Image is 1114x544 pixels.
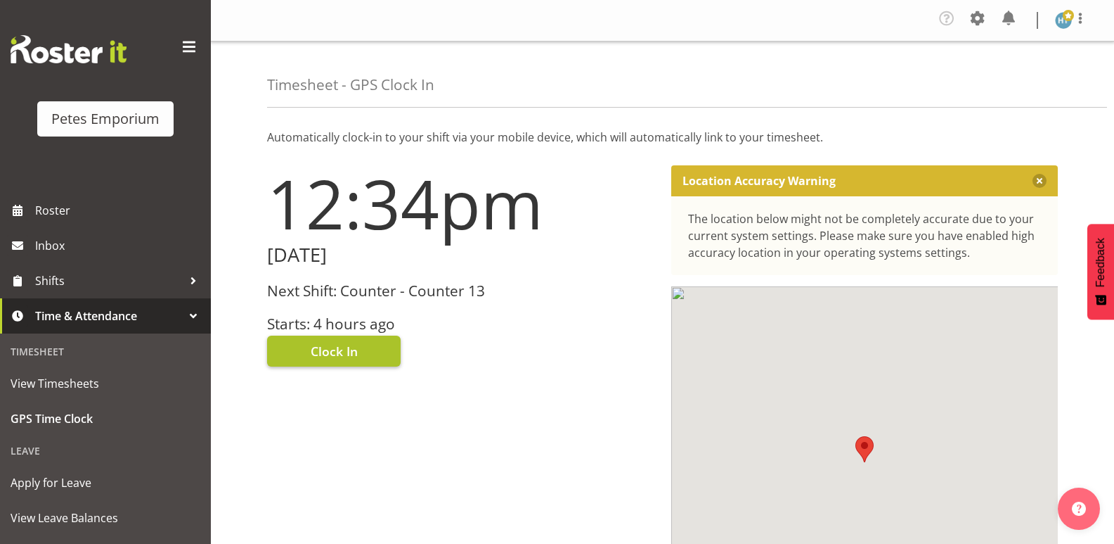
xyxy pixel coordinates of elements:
[4,401,207,436] a: GPS Time Clock
[1055,12,1072,29] img: helena-tomlin701.jpg
[688,210,1042,261] div: The location below might not be completely accurate due to your current system settings. Please m...
[267,244,654,266] h2: [DATE]
[311,342,358,360] span: Clock In
[267,316,654,332] h3: Starts: 4 hours ago
[1032,174,1047,188] button: Close message
[11,472,200,493] span: Apply for Leave
[35,270,183,291] span: Shifts
[267,77,434,93] h4: Timesheet - GPS Clock In
[4,337,207,366] div: Timesheet
[1087,224,1114,320] button: Feedback - Show survey
[267,165,654,241] h1: 12:34pm
[267,129,1058,146] p: Automatically clock-in to your shift via your mobile device, which will automatically link to you...
[4,366,207,401] a: View Timesheets
[1094,238,1107,287] span: Feedback
[11,507,200,529] span: View Leave Balances
[35,200,204,221] span: Roster
[267,283,654,299] h3: Next Shift: Counter - Counter 13
[4,500,207,536] a: View Leave Balances
[11,408,200,429] span: GPS Time Clock
[51,108,160,129] div: Petes Emporium
[35,305,183,327] span: Time & Attendance
[267,336,401,367] button: Clock In
[682,174,836,188] p: Location Accuracy Warning
[11,35,127,63] img: Rosterit website logo
[4,436,207,465] div: Leave
[1072,502,1086,516] img: help-xxl-2.png
[4,465,207,500] a: Apply for Leave
[11,373,200,394] span: View Timesheets
[35,235,204,256] span: Inbox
